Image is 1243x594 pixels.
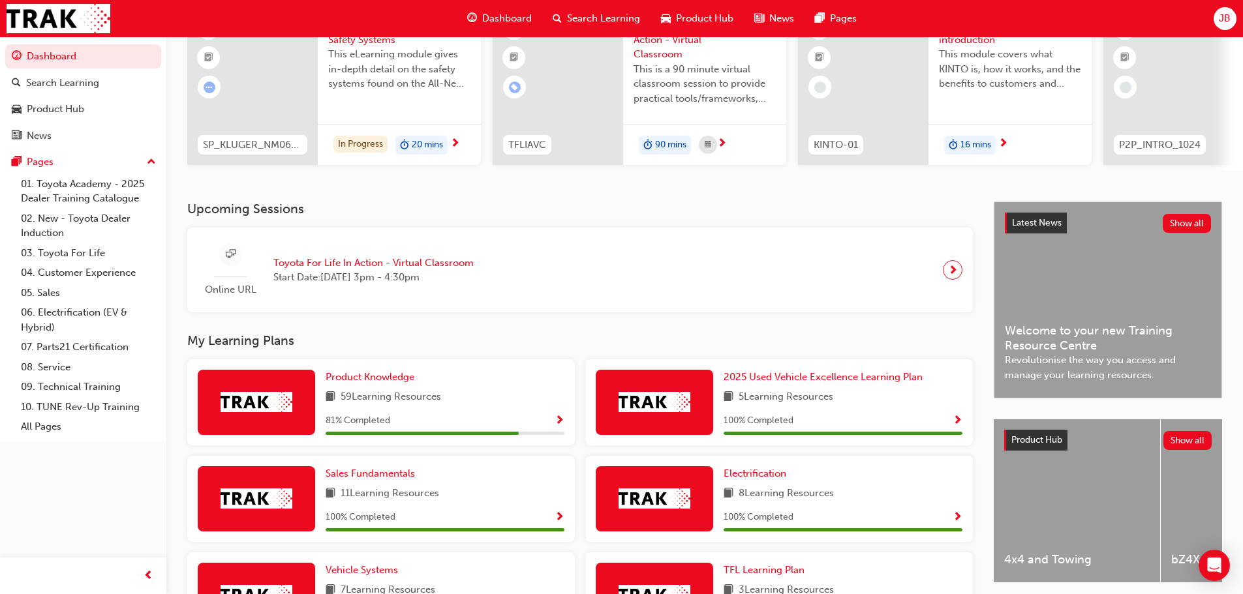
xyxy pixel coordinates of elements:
a: 07. Parts21 Certification [16,337,161,357]
span: learningRecordVerb_NONE-icon [1120,82,1131,93]
span: guage-icon [467,10,477,27]
div: Product Hub [27,102,84,117]
span: guage-icon [12,51,22,63]
span: book-icon [724,389,733,406]
a: guage-iconDashboard [457,5,542,32]
a: 2025 Used Vehicle Excellence Learning Plan [724,370,928,385]
a: Latest NewsShow allWelcome to your new Training Resource CentreRevolutionise the way you access a... [994,201,1222,398]
span: KINTO-01 [814,138,858,153]
span: Vehicle Systems [326,564,398,576]
span: news-icon [12,130,22,142]
span: 4x4 and Towing [1004,552,1150,567]
a: 05. Sales [16,283,161,303]
a: Latest NewsShow all [1005,213,1211,233]
span: Revolutionise the way you access and manage your learning resources. [1005,353,1211,382]
span: learningRecordVerb_ENROLL-icon [509,82,521,93]
button: Show Progress [953,509,962,526]
a: 06. Electrification (EV & Hybrid) [16,303,161,337]
span: book-icon [724,486,733,502]
a: Product Knowledge [326,370,420,385]
span: next-icon [948,261,958,279]
img: Trak [7,4,110,33]
a: 02. New - Toyota Dealer Induction [16,209,161,243]
span: Show Progress [555,512,564,524]
a: news-iconNews [744,5,805,32]
span: Show Progress [555,415,564,427]
span: next-icon [998,138,1008,150]
button: Show Progress [555,413,564,429]
a: Dashboard [5,44,161,68]
span: News [769,11,794,26]
span: duration-icon [400,137,409,154]
span: Show Progress [953,415,962,427]
a: car-iconProduct Hub [651,5,744,32]
span: Electrification [724,468,786,479]
span: 100 % Completed [724,510,793,525]
a: 04. Customer Experience [16,263,161,283]
span: This is a 90 minute virtual classroom session to provide practical tools/frameworks, behaviours a... [634,62,776,106]
span: TFL Learning Plan [724,564,805,576]
button: Pages [5,150,161,174]
button: Show Progress [953,413,962,429]
a: Sales Fundamentals [326,466,420,481]
a: Product HubShow all [1004,430,1212,451]
button: Show all [1163,431,1212,450]
span: next-icon [717,138,727,150]
button: DashboardSearch LearningProduct HubNews [5,42,161,150]
span: P2P_INTRO_1024 [1119,138,1201,153]
span: Start Date: [DATE] 3pm - 4:30pm [273,270,474,285]
span: Welcome to your new Training Resource Centre [1005,323,1211,353]
span: Dashboard [482,11,532,26]
button: Show Progress [555,509,564,526]
a: Electrification [724,466,791,481]
span: learningRecordVerb_ATTEMPT-icon [204,82,215,93]
span: 100 % Completed [326,510,395,525]
span: TFLIAVC [508,138,546,153]
span: book-icon [326,486,335,502]
span: prev-icon [144,568,153,584]
a: Search Learning [5,71,161,95]
img: Trak [619,488,690,509]
img: Trak [221,392,292,412]
span: calendar-icon [705,137,711,153]
span: booktick-icon [1120,50,1129,67]
a: KINTO-01KINTO - An introductionThis module covers what KINTO is, how it works, and the benefits t... [798,7,1092,165]
a: 08. Service [16,357,161,378]
span: 8 Learning Resources [739,486,834,502]
span: Toyota For Life In Action - Virtual Classroom [634,18,776,62]
a: 4x4 and Towing [994,419,1160,582]
span: booktick-icon [510,50,519,67]
a: 0TFLIAVCToyota For Life In Action - Virtual ClassroomThis is a 90 minute virtual classroom sessio... [493,7,786,165]
span: 81 % Completed [326,413,390,428]
a: 0SP_KLUGER_NM0621_EL04All-New 2021 Kluger: Safety SystemsThis eLearning module gives in-depth det... [187,7,481,165]
span: JB [1219,11,1231,26]
span: booktick-icon [815,50,824,67]
span: Sales Fundamentals [326,468,415,479]
button: JB [1214,7,1236,30]
div: In Progress [333,136,388,153]
span: 2025 Used Vehicle Excellence Learning Plan [724,371,923,383]
span: SP_KLUGER_NM0621_EL04 [203,138,302,153]
div: News [27,128,52,143]
span: news-icon [754,10,764,27]
a: 03. Toyota For Life [16,243,161,263]
a: search-iconSearch Learning [542,5,651,32]
span: duration-icon [949,137,958,154]
a: News [5,124,161,148]
h3: My Learning Plans [187,333,973,348]
span: duration-icon [643,137,652,154]
span: 20 mins [412,138,443,153]
h3: Upcoming Sessions [187,201,973,216]
span: 5 Learning Resources [739,389,833,406]
span: sessionType_ONLINE_URL-icon [226,246,236,263]
a: 09. Technical Training [16,377,161,397]
a: Product Hub [5,97,161,121]
span: search-icon [12,78,21,89]
a: All Pages [16,417,161,437]
span: Pages [830,11,857,26]
span: search-icon [553,10,562,27]
span: 16 mins [960,138,991,153]
div: Search Learning [26,76,99,91]
span: next-icon [450,138,460,150]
